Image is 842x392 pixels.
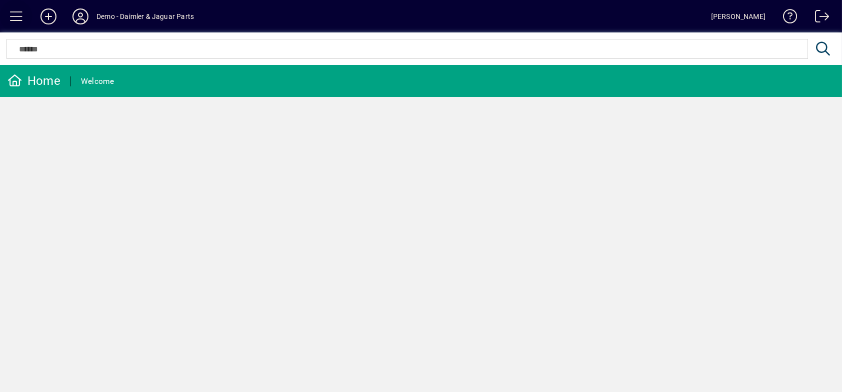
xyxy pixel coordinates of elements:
[32,7,64,25] button: Add
[7,73,60,89] div: Home
[64,7,96,25] button: Profile
[81,73,114,89] div: Welcome
[776,2,798,34] a: Knowledge Base
[711,8,766,24] div: [PERSON_NAME]
[808,2,830,34] a: Logout
[96,8,194,24] div: Demo - Daimler & Jaguar Parts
